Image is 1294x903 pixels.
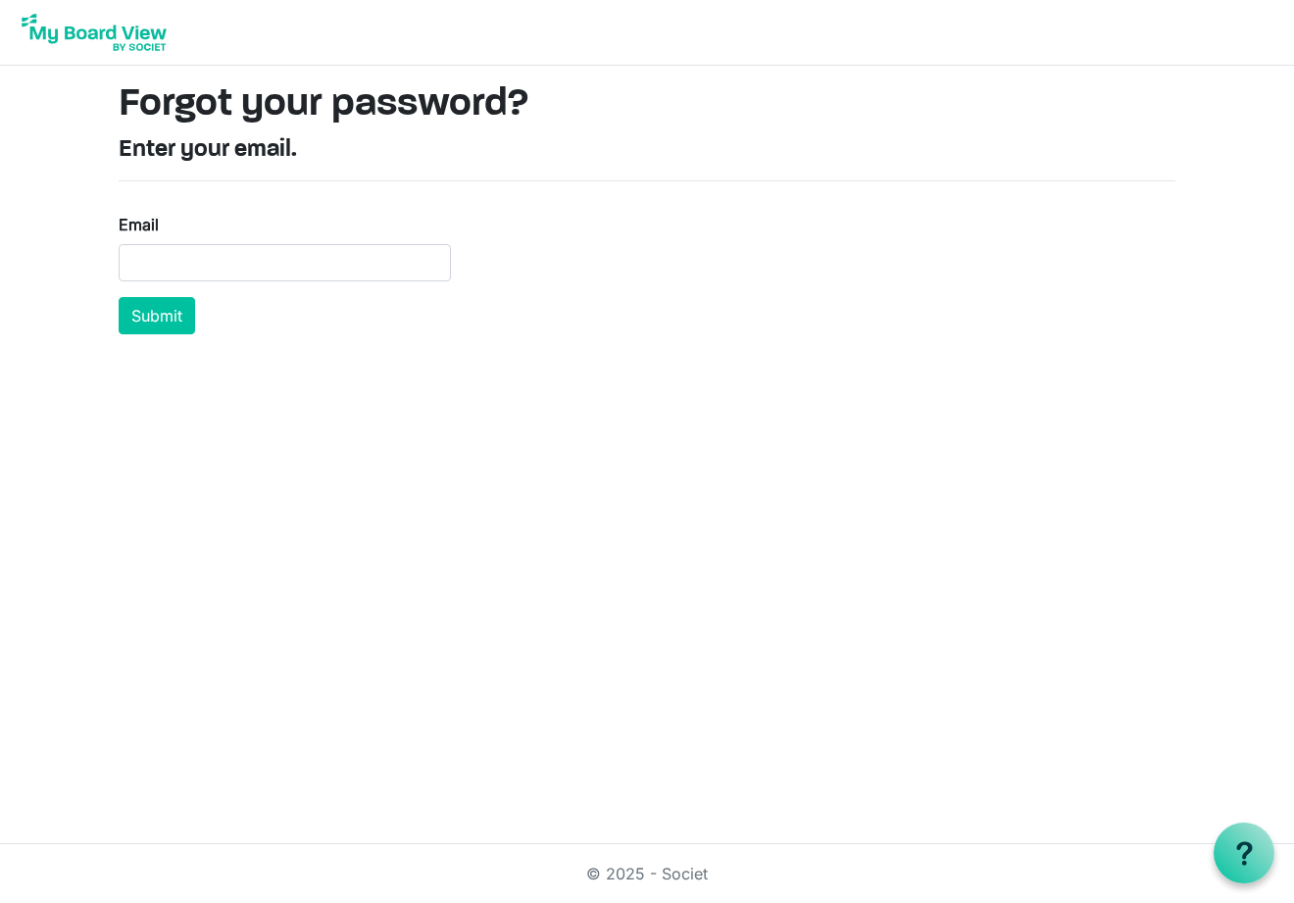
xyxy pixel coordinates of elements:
[119,136,1175,165] h4: Enter your email.
[119,297,195,334] button: Submit
[119,213,159,236] label: Email
[119,81,1175,128] h1: Forgot your password?
[16,8,173,57] img: My Board View Logo
[586,864,708,883] a: © 2025 - Societ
